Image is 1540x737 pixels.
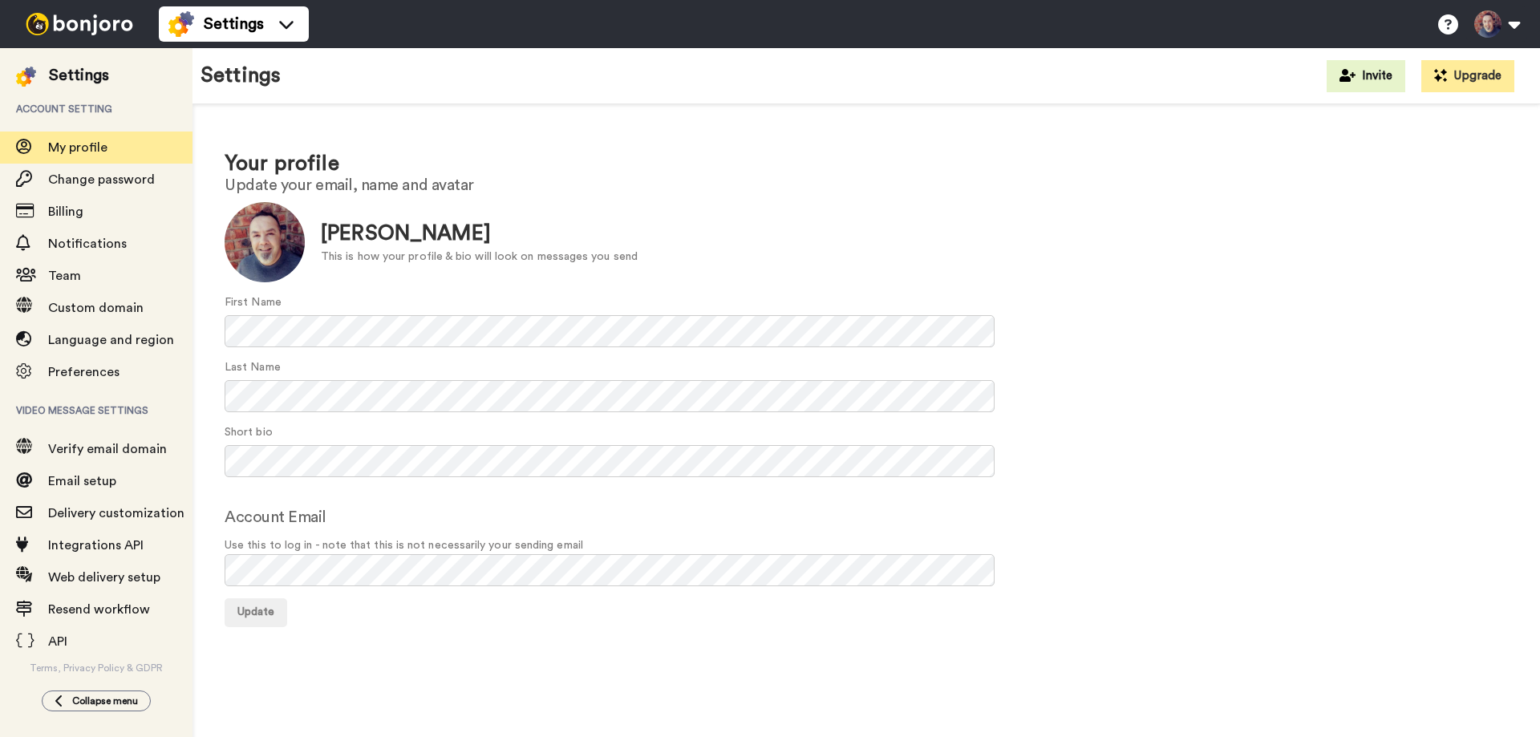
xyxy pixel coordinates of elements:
div: This is how your profile & bio will look on messages you send [321,249,638,265]
span: Update [237,606,274,618]
span: Preferences [48,366,120,379]
button: Invite [1327,60,1405,92]
label: Last Name [225,359,281,376]
span: My profile [48,141,107,154]
span: API [48,635,67,648]
span: Email setup [48,475,116,488]
button: Update [225,598,287,627]
span: Delivery customization [48,507,184,520]
span: Web delivery setup [48,571,160,584]
label: Short bio [225,424,273,441]
span: Collapse menu [72,694,138,707]
span: Custom domain [48,302,144,314]
span: Use this to log in - note that this is not necessarily your sending email [225,537,1508,554]
div: Settings [49,64,109,87]
span: Change password [48,173,155,186]
span: Integrations API [48,539,144,552]
span: Settings [204,13,264,35]
img: settings-colored.svg [16,67,36,87]
span: Resend workflow [48,603,150,616]
span: Notifications [48,237,127,250]
h2: Update your email, name and avatar [225,176,1508,194]
h1: Your profile [225,152,1508,176]
h1: Settings [201,64,281,87]
label: First Name [225,294,282,311]
span: Verify email domain [48,443,167,456]
div: [PERSON_NAME] [321,219,638,249]
span: Team [48,269,81,282]
img: bj-logo-header-white.svg [19,13,140,35]
span: Billing [48,205,83,218]
button: Collapse menu [42,690,151,711]
button: Upgrade [1421,60,1514,92]
span: Language and region [48,334,174,346]
label: Account Email [225,505,326,529]
img: settings-colored.svg [168,11,194,37]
